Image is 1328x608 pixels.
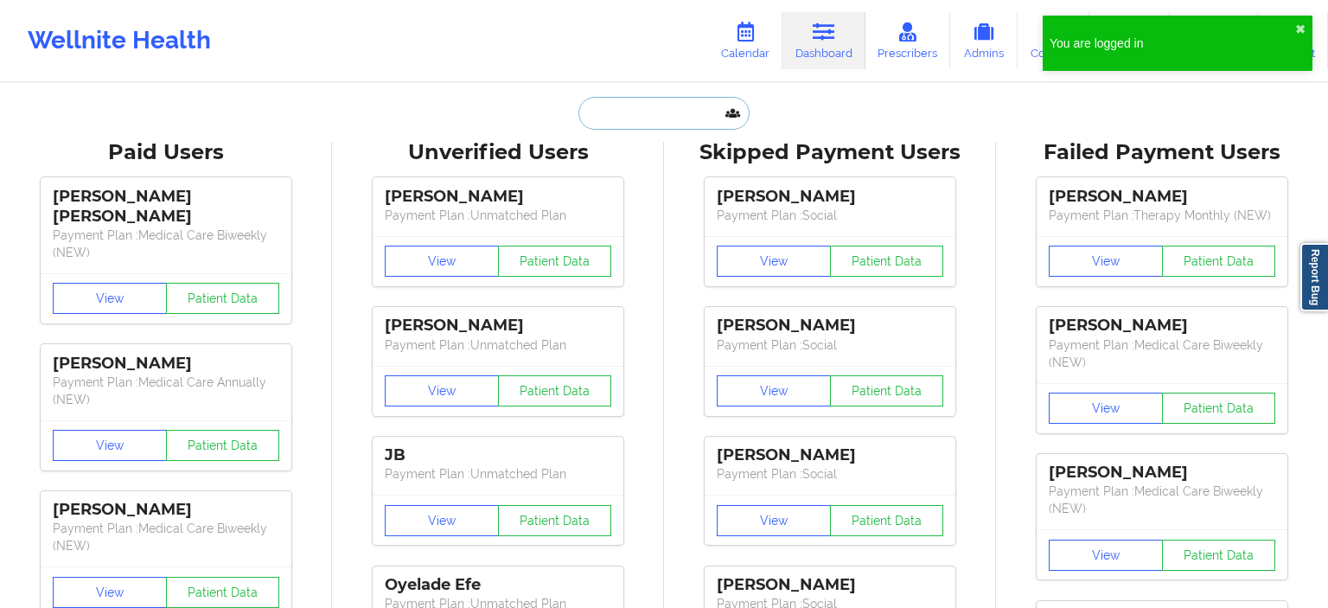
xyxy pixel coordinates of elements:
[717,246,831,277] button: View
[53,430,167,461] button: View
[1049,483,1275,517] p: Payment Plan : Medical Care Biweekly (NEW)
[385,575,611,595] div: Oyelade Efe
[385,207,611,224] p: Payment Plan : Unmatched Plan
[53,283,167,314] button: View
[385,246,499,277] button: View
[53,500,279,520] div: [PERSON_NAME]
[717,316,943,336] div: [PERSON_NAME]
[166,430,280,461] button: Patient Data
[1049,393,1163,424] button: View
[717,207,943,224] p: Payment Plan : Social
[385,445,611,465] div: JB
[830,375,944,406] button: Patient Data
[1162,246,1276,277] button: Patient Data
[385,187,611,207] div: [PERSON_NAME]
[717,505,831,536] button: View
[385,316,611,336] div: [PERSON_NAME]
[385,465,611,483] p: Payment Plan : Unmatched Plan
[12,139,320,166] div: Paid Users
[166,283,280,314] button: Patient Data
[717,375,831,406] button: View
[717,445,943,465] div: [PERSON_NAME]
[498,246,612,277] button: Patient Data
[53,354,279,374] div: [PERSON_NAME]
[717,187,943,207] div: [PERSON_NAME]
[1162,393,1276,424] button: Patient Data
[1018,12,1089,69] a: Coaches
[717,465,943,483] p: Payment Plan : Social
[1050,35,1295,52] div: You are logged in
[676,139,984,166] div: Skipped Payment Users
[1049,540,1163,571] button: View
[865,12,951,69] a: Prescribers
[385,375,499,406] button: View
[498,375,612,406] button: Patient Data
[53,520,279,554] p: Payment Plan : Medical Care Biweekly (NEW)
[717,336,943,354] p: Payment Plan : Social
[385,505,499,536] button: View
[53,187,279,227] div: [PERSON_NAME] [PERSON_NAME]
[950,12,1018,69] a: Admins
[717,575,943,595] div: [PERSON_NAME]
[1295,22,1306,36] button: close
[1008,139,1316,166] div: Failed Payment Users
[830,246,944,277] button: Patient Data
[53,227,279,261] p: Payment Plan : Medical Care Biweekly (NEW)
[344,139,652,166] div: Unverified Users
[782,12,865,69] a: Dashboard
[1049,246,1163,277] button: View
[830,505,944,536] button: Patient Data
[1049,316,1275,336] div: [PERSON_NAME]
[1049,207,1275,224] p: Payment Plan : Therapy Monthly (NEW)
[1300,243,1328,311] a: Report Bug
[1049,463,1275,483] div: [PERSON_NAME]
[53,577,167,608] button: View
[498,505,612,536] button: Patient Data
[1049,187,1275,207] div: [PERSON_NAME]
[53,374,279,408] p: Payment Plan : Medical Care Annually (NEW)
[1049,336,1275,371] p: Payment Plan : Medical Care Biweekly (NEW)
[708,12,782,69] a: Calendar
[385,336,611,354] p: Payment Plan : Unmatched Plan
[166,577,280,608] button: Patient Data
[1162,540,1276,571] button: Patient Data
